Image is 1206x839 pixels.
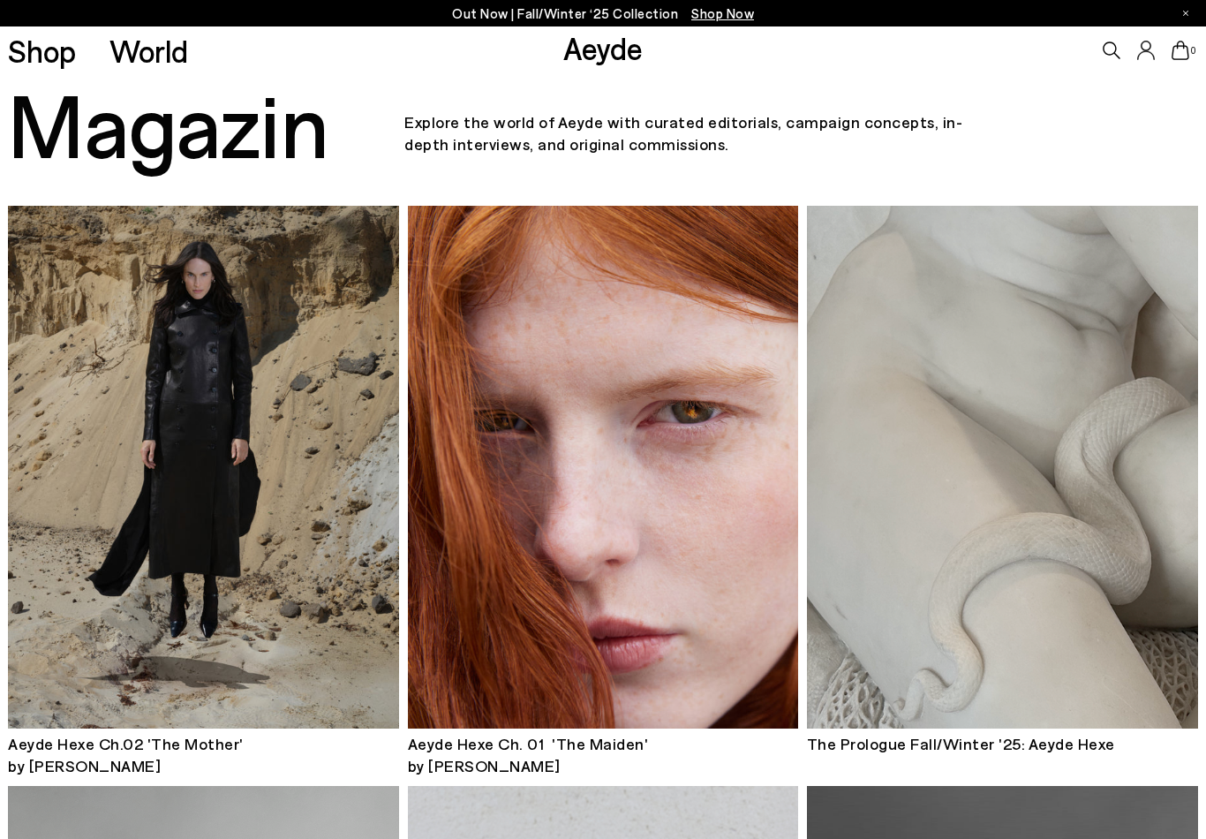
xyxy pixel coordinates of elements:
[452,3,754,25] p: Out Now | Fall/Winter ‘25 Collection
[408,734,649,775] span: Aeyde Hexe Ch. 01 'The Maiden' by [PERSON_NAME]
[807,206,1198,756] a: The Prologue Fall/Winter '25: Aeyde Hexe
[8,35,76,66] a: Shop
[807,734,1115,753] span: The Prologue Fall/Winter '25: Aeyde Hexe
[8,206,399,778] a: Aeyde Hexe Ch.02 'The Mother'by [PERSON_NAME]
[8,206,399,729] img: ROCHE_PS25_D1_Danielle04_1_5ad3d6fc-07e8-4236-8cdd-f10241b30207_900x.jpg
[1172,41,1189,60] a: 0
[109,35,188,66] a: World
[8,734,244,775] span: Aeyde Hexe Ch.02 'The Mother' by [PERSON_NAME]
[691,5,754,21] span: Navigate to /collections/new-in
[408,206,799,778] a: Aeyde Hexe Ch. 01 'The Maiden'by [PERSON_NAME]
[807,206,1198,729] img: Mag_Prologue_900x.png
[8,74,404,171] div: Magazin
[1189,46,1198,56] span: 0
[408,206,799,729] img: ROCHE_PS25_D1_Danielle04_5_252d7672-74d7-41ba-9c00-136174d1ca12_900x.jpg
[404,111,999,155] div: Explore the world of Aeyde with curated editorials, campaign concepts, in-depth interviews, and o...
[563,29,643,66] a: Aeyde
